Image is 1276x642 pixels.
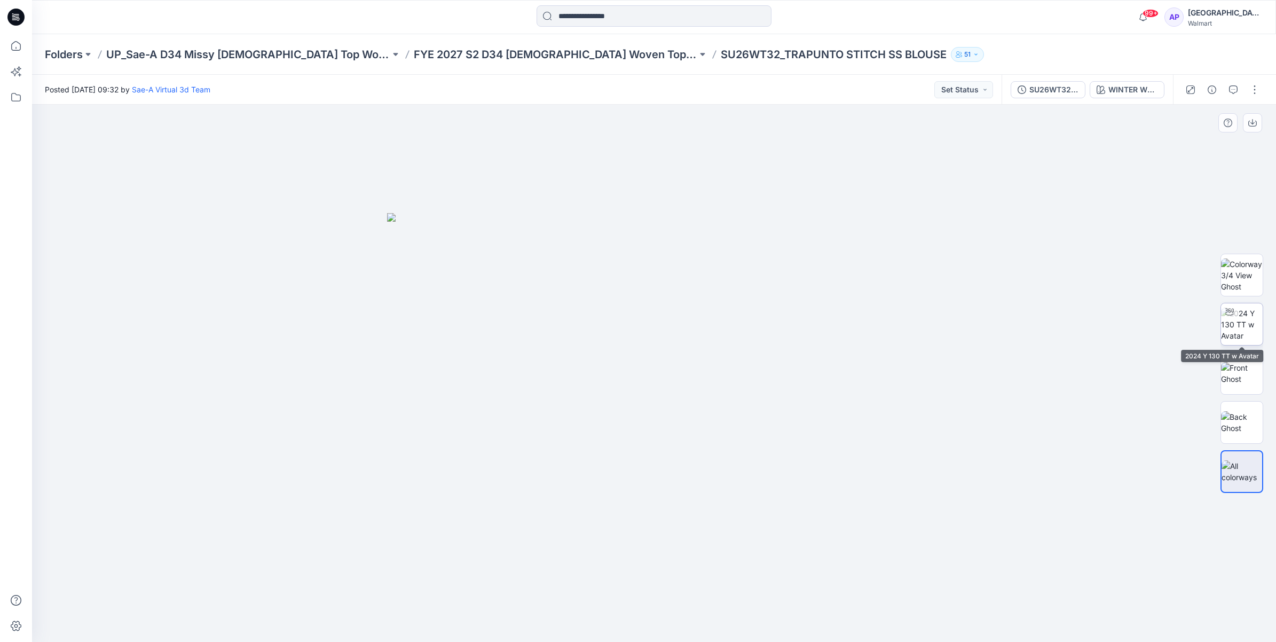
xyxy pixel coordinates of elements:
span: Posted [DATE] 09:32 by [45,84,210,95]
button: Details [1203,81,1220,98]
img: 2024 Y 130 TT w Avatar [1221,308,1263,341]
img: Colorway 3/4 View Ghost [1221,259,1263,292]
p: 51 [964,49,971,60]
div: WINTER WHITE [1108,84,1157,96]
span: 99+ [1143,9,1159,18]
a: Folders [45,47,83,62]
img: All colorways [1222,460,1262,483]
div: AP [1164,7,1184,27]
a: UP_Sae-A D34 Missy [DEMOGRAPHIC_DATA] Top Woven [106,47,390,62]
div: Walmart [1188,19,1263,27]
img: eyJhbGciOiJIUzI1NiIsImtpZCI6IjAiLCJzbHQiOiJzZXMiLCJ0eXAiOiJKV1QifQ.eyJkYXRhIjp7InR5cGUiOiJzdG9yYW... [387,213,921,642]
button: 51 [951,47,984,62]
img: Front Ghost [1221,362,1263,385]
div: SU26WT32_Rev2_FULL COLORWAYS [1029,84,1078,96]
a: FYE 2027 S2 D34 [DEMOGRAPHIC_DATA] Woven Tops - Sae-A [414,47,698,62]
p: SU26WT32_TRAPUNTO STITCH SS BLOUSE [721,47,947,62]
button: SU26WT32_Rev2_FULL COLORWAYS [1011,81,1085,98]
img: Back Ghost [1221,411,1263,434]
div: [GEOGRAPHIC_DATA] [1188,6,1263,19]
button: WINTER WHITE [1090,81,1164,98]
a: Sae-A Virtual 3d Team [132,85,210,94]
